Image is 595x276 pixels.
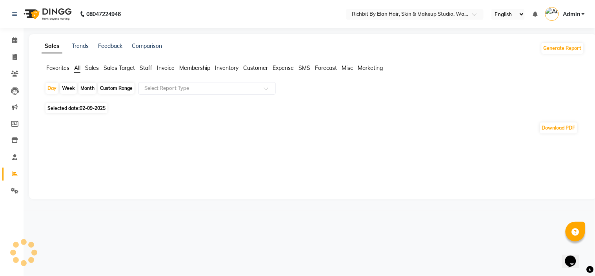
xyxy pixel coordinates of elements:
[358,64,383,71] span: Marketing
[72,42,89,49] a: Trends
[540,122,577,133] button: Download PDF
[179,64,210,71] span: Membership
[104,64,135,71] span: Sales Target
[78,83,96,94] div: Month
[45,103,107,113] span: Selected date:
[45,83,58,94] div: Day
[273,64,294,71] span: Expense
[243,64,268,71] span: Customer
[60,83,77,94] div: Week
[86,3,121,25] b: 08047224946
[98,83,135,94] div: Custom Range
[132,42,162,49] a: Comparison
[80,105,106,111] span: 02-09-2025
[157,64,175,71] span: Invoice
[298,64,310,71] span: SMS
[563,10,580,18] span: Admin
[562,245,587,268] iframe: chat widget
[140,64,152,71] span: Staff
[42,39,62,53] a: Sales
[98,42,122,49] a: Feedback
[74,64,80,71] span: All
[542,43,584,54] button: Generate Report
[315,64,337,71] span: Forecast
[545,7,559,21] img: Admin
[215,64,238,71] span: Inventory
[85,64,99,71] span: Sales
[20,3,74,25] img: logo
[342,64,353,71] span: Misc
[46,64,69,71] span: Favorites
